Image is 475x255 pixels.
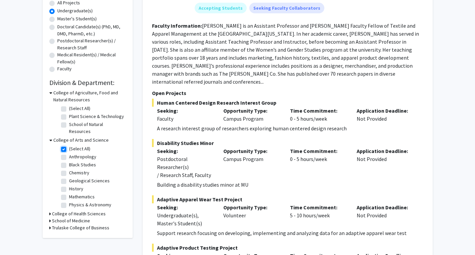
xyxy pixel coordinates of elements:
[49,79,126,87] h2: Division & Department:
[152,99,423,107] span: Human Centered Design Research Interest Group
[157,147,214,155] p: Seeking:
[357,147,413,155] p: Application Deadline:
[357,203,413,211] p: Application Deadline:
[352,147,418,179] div: Not Provided
[57,65,72,72] label: Faculty
[69,145,90,152] label: (Select All)
[53,89,126,103] h3: College of Agriculture, Food and Natural Resources
[69,105,90,112] label: (Select All)
[69,209,116,216] label: Psychological Sciences
[152,89,423,97] p: Open Projects
[290,147,347,155] p: Time Commitment:
[52,224,109,231] h3: Trulaske College of Business
[152,22,202,29] b: Faculty Information:
[152,139,423,147] span: Disability Studies Minor
[69,193,95,200] label: Mathematics
[69,121,124,135] label: School of Natural Resources
[157,124,423,132] p: A research interest group of researchers exploring human centered design research
[157,115,214,123] div: Faculty
[157,155,214,179] div: Postdoctoral Researcher(s) / Research Staff, Faculty
[157,181,423,189] p: Building a disability studies minor at MU
[352,203,418,227] div: Not Provided
[69,169,89,176] label: Chemistry
[57,23,126,37] label: Doctoral Candidate(s) (PhD, MD, DMD, PharmD, etc.)
[5,225,28,250] iframe: Chat
[157,211,214,227] div: Undergraduate(s), Master's Student(s)
[352,107,418,123] div: Not Provided
[69,153,96,160] label: Anthropology
[69,161,96,168] label: Black Studies
[152,22,419,85] fg-read-more: [PERSON_NAME] is an Assistant Professor and [PERSON_NAME] Faculty Fellow of Textile and Apparel M...
[249,3,324,13] mat-chip: Seeking Faculty Collaborators
[52,210,106,217] h3: College of Health Sciences
[52,217,90,224] h3: School of Medicine
[69,177,110,184] label: Geological Sciences
[157,203,214,211] p: Seeking:
[69,113,124,120] label: Plant Science & Technology
[285,203,352,227] div: 5 - 10 hours/week
[57,15,97,22] label: Master's Student(s)
[157,229,423,237] p: Support research focusing on developing, implementing and analyzing data for an adaptive apparel ...
[290,203,347,211] p: Time Commitment:
[69,201,111,208] label: Physics & Astronomy
[57,37,126,51] label: Postdoctoral Researcher(s) / Research Staff
[290,107,347,115] p: Time Commitment:
[195,3,247,13] mat-chip: Accepting Students
[69,185,83,192] label: History
[57,7,93,14] label: Undergraduate(s)
[285,107,352,123] div: 0 - 5 hours/week
[218,107,285,123] div: Campus Program
[218,203,285,227] div: Volunteer
[57,51,126,65] label: Medical Resident(s) / Medical Fellow(s)
[285,147,352,179] div: 0 - 5 hours/week
[152,244,423,252] span: Adaptive Product Testing Project
[218,147,285,179] div: Campus Program
[357,107,413,115] p: Application Deadline:
[223,203,280,211] p: Opportunity Type:
[152,195,423,203] span: Adaptive Apparel Wear Test Project
[223,147,280,155] p: Opportunity Type:
[157,107,214,115] p: Seeking:
[53,137,109,144] h3: College of Arts and Science
[223,107,280,115] p: Opportunity Type:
